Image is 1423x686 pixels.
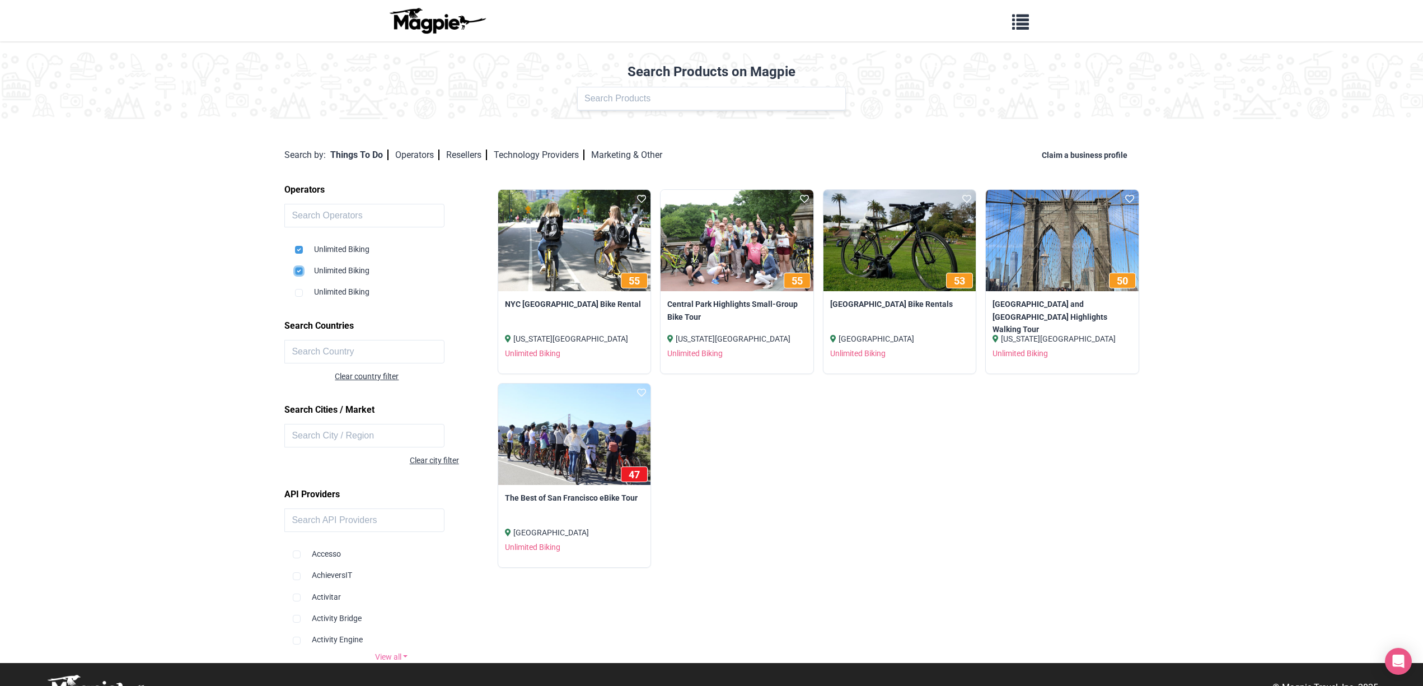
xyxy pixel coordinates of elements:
a: Unlimited Biking [993,349,1048,358]
span: 53 [954,275,965,287]
h2: API Providers [284,485,498,504]
img: NYC Central Park Bike Rental image [498,190,651,292]
div: Accesso [293,539,489,560]
img: logo-ab69f6fb50320c5b225c76a69d11143b.png [387,7,488,34]
a: Central Park Highlights Small-Group Bike Tour [667,298,807,323]
div: Unlimited Biking [295,277,489,298]
div: Clear city filter [284,454,458,466]
a: 53 [823,190,976,292]
input: Search Operators [284,204,444,227]
h2: Search Cities / Market [284,400,498,419]
div: Activity Bridge [293,603,489,624]
div: AchieversIT [293,560,489,581]
h2: Search Products on Magpie [7,64,1416,80]
a: [GEOGRAPHIC_DATA] Bike Rentals [830,298,970,310]
a: [GEOGRAPHIC_DATA] and [GEOGRAPHIC_DATA] Highlights Walking Tour [993,298,1132,335]
span: 50 [1117,275,1128,287]
div: Activity Engine [293,624,489,646]
img: The Best of San Francisco eBike Tour image [498,384,651,486]
a: Claim a business profile [1042,151,1132,160]
div: Clear country filter [335,370,498,382]
h2: Operators [284,180,498,199]
div: [GEOGRAPHIC_DATA] [830,333,970,345]
div: [US_STATE][GEOGRAPHIC_DATA] [993,333,1132,345]
span: 47 [629,469,640,480]
h2: Search Countries [284,316,498,335]
a: 50 [986,190,1139,292]
div: Unlimited Biking [295,234,489,255]
a: The Best of San Francisco eBike Tour [505,492,644,504]
a: 55 [661,190,813,292]
a: Things To Do [330,150,388,160]
input: Search Country [284,340,444,363]
a: Marketing & Other [591,150,662,160]
a: Operators [395,150,439,160]
a: 47 [498,384,651,486]
div: Search by: [284,148,326,162]
img: Golden Gate Park Bike Rentals image [823,190,976,292]
a: View all [284,651,498,663]
div: [US_STATE][GEOGRAPHIC_DATA] [667,333,807,345]
a: Unlimited Biking [505,349,560,358]
a: Unlimited Biking [667,349,723,358]
input: Search API Providers [284,508,444,532]
span: 55 [792,275,803,287]
div: Activitar [293,582,489,603]
a: 55 [498,190,651,292]
input: Search Products [577,87,846,110]
div: Unlimited Biking [295,255,489,277]
a: Unlimited Biking [830,349,886,358]
img: Central Park Highlights Small-Group Bike Tour image [661,190,813,292]
a: NYC [GEOGRAPHIC_DATA] Bike Rental [505,298,644,310]
a: Resellers [446,150,487,160]
img: Brooklyn Bridge and Lower Manhattan Highlights Walking Tour image [986,190,1139,292]
div: [US_STATE][GEOGRAPHIC_DATA] [505,333,644,345]
a: Technology Providers [494,150,584,160]
div: Open Intercom Messenger [1385,648,1412,675]
span: 55 [629,275,640,287]
a: Unlimited Biking [505,543,560,552]
input: Search City / Region [284,424,444,447]
div: [GEOGRAPHIC_DATA] [505,526,644,539]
